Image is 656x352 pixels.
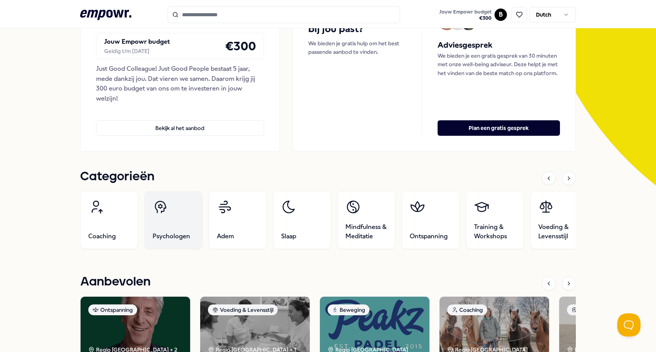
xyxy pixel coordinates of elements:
[439,15,491,21] span: € 300
[328,304,369,315] div: Beweging
[96,120,264,136] button: Bekijk al het aanbod
[447,304,487,315] div: Coaching
[402,191,460,249] a: Ontspanning
[474,222,516,241] span: Training & Workshops
[208,304,278,315] div: Voeding & Levensstijl
[225,36,256,56] h4: € 300
[439,9,491,15] span: Jouw Empowr budget
[530,191,588,249] a: Voeding & Levensstijl
[438,51,560,77] p: We bieden je een gratis gesprek van 30 minuten met onze well-being adviseur. Deze helpt je met he...
[436,7,495,23] a: Jouw Empowr budget€300
[273,191,331,249] a: Slaap
[217,232,234,241] span: Adem
[337,191,395,249] a: Mindfulness & Meditatie
[438,120,560,136] button: Plan een gratis gesprek
[168,6,400,23] input: Search for products, categories or subcategories
[345,222,387,241] span: Mindfulness & Meditatie
[308,39,406,56] p: We bieden je gratis hulp om het best passende aanbod te vinden.
[104,37,170,47] p: Jouw Empowr budget
[209,191,267,249] a: Adem
[281,232,296,241] span: Slaap
[80,167,155,186] h1: Categorieën
[80,272,151,292] h1: Aanbevolen
[438,39,560,51] h5: Adviesgesprek
[80,191,138,249] a: Coaching
[410,232,448,241] span: Ontspanning
[144,191,203,249] a: Psychologen
[495,9,507,21] button: B
[466,191,524,249] a: Training & Workshops
[104,47,170,55] div: Geldig t/m [DATE]
[88,232,116,241] span: Coaching
[617,313,641,337] iframe: Help Scout Beacon - Open
[153,232,190,241] span: Psychologen
[88,304,137,315] div: Ontspanning
[96,108,264,136] a: Bekijk al het aanbod
[538,222,580,241] span: Voeding & Levensstijl
[96,64,264,103] div: Just Good Colleague! Just Good People bestaat 5 jaar, mede dankzij jou. Dat vieren we samen. Daar...
[567,304,615,315] div: Psychologen
[438,7,493,23] button: Jouw Empowr budget€300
